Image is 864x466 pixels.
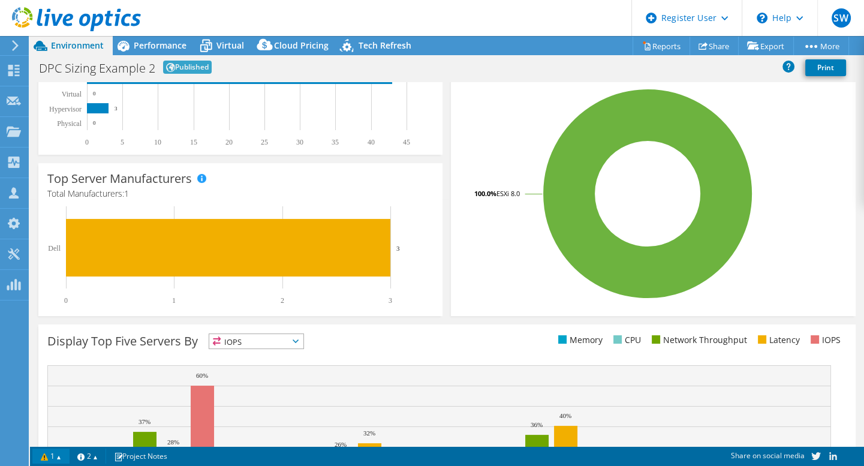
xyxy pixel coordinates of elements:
text: 0 [93,120,96,126]
text: 10 [154,138,161,146]
text: 37% [139,418,150,425]
text: 40% [559,412,571,419]
span: Environment [51,40,104,51]
span: SW [832,8,851,28]
text: 0 [93,91,96,97]
li: Network Throughput [649,333,747,347]
a: Print [805,59,846,76]
text: 5 [121,138,124,146]
text: 40 [368,138,375,146]
span: Performance [134,40,186,51]
h1: DPC Sizing Example 2 [39,62,155,74]
text: 3 [396,245,400,252]
text: Physical [57,119,82,128]
tspan: ESXi 8.0 [496,189,520,198]
h4: Total Manufacturers: [47,187,433,200]
li: Memory [555,333,603,347]
a: Project Notes [106,449,176,464]
a: More [793,37,849,55]
a: Export [738,37,794,55]
a: Reports [633,37,690,55]
svg: \n [757,13,767,23]
a: Share [690,37,739,55]
text: Virtual [62,90,82,98]
text: 20 [225,138,233,146]
span: Virtual [216,40,244,51]
text: 32% [363,429,375,437]
span: Tech Refresh [359,40,411,51]
text: Hypervisor [49,105,82,113]
text: 28% [167,438,179,446]
li: CPU [610,333,641,347]
tspan: 100.0% [474,189,496,198]
span: Share on social media [730,450,804,461]
text: 35 [332,138,339,146]
text: 3 [115,106,118,112]
text: 1 [172,296,176,305]
text: Dell [48,244,61,252]
text: 25 [261,138,268,146]
li: Latency [755,333,800,347]
span: IOPS [209,334,303,348]
text: 26% [335,441,347,448]
h3: Top Server Manufacturers [47,172,192,185]
text: 3 [389,296,392,305]
a: 2 [69,449,106,464]
span: Cloud Pricing [274,40,329,51]
text: 0 [85,138,89,146]
text: 2 [281,296,284,305]
text: 15 [190,138,197,146]
span: Published [163,61,212,74]
text: 45 [403,138,410,146]
a: 1 [32,449,70,464]
li: IOPS [808,333,841,347]
text: 36% [531,421,543,428]
text: 30 [296,138,303,146]
span: 1 [124,188,129,199]
text: 0 [64,296,68,305]
text: 60% [196,372,208,379]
